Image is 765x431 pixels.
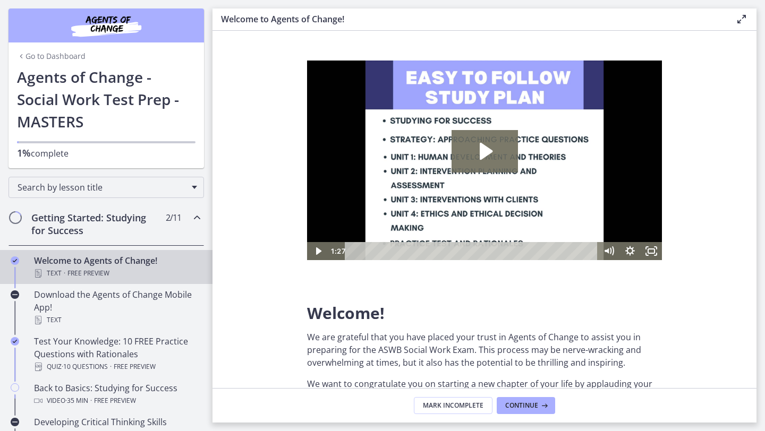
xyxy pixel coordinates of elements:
[414,397,492,414] button: Mark Incomplete
[312,182,334,200] button: Show settings menu
[34,335,200,373] div: Test Your Knowledge: 10 FREE Practice Questions with Rationales
[34,382,200,407] div: Back to Basics: Studying for Success
[423,401,483,410] span: Mark Incomplete
[221,13,718,25] h3: Welcome to Agents of Change!
[17,51,86,62] a: Go to Dashboard
[307,331,662,369] p: We are grateful that you have placed your trust in Agents of Change to assist you in preparing fo...
[34,314,200,326] div: Text
[110,360,112,373] span: ·
[114,360,156,373] span: Free preview
[307,377,662,403] p: We want to congratulate you on starting a new chapter of your life by applauding your decision to...
[34,288,200,326] div: Download the Agents of Change Mobile App!
[42,13,170,38] img: Agents of Change Social Work Test Prep
[94,394,136,407] span: Free preview
[34,394,200,407] div: Video
[67,267,109,280] span: Free preview
[17,146,31,159] span: 1%
[90,394,92,407] span: ·
[307,302,385,324] span: Welcome!
[31,211,161,237] h2: Getting Started: Studying for Success
[505,401,538,410] span: Continue
[334,182,355,200] button: Fullscreen
[497,397,555,414] button: Continue
[18,182,186,193] span: Search by lesson title
[46,182,286,200] div: Playbar
[34,267,200,280] div: Text
[11,256,19,265] i: Completed
[144,70,211,112] button: Play Video: c1o6hcmjueu5qasqsu00.mp4
[64,267,65,280] span: ·
[166,211,181,224] span: 2 / 11
[65,394,88,407] span: · 35 min
[34,360,200,373] div: Quiz
[34,254,200,280] div: Welcome to Agents of Change!
[62,360,108,373] span: · 10 Questions
[291,182,312,200] button: Mute
[17,146,195,160] p: complete
[8,177,204,198] div: Search by lesson title
[17,66,195,133] h1: Agents of Change - Social Work Test Prep - MASTERS
[11,337,19,346] i: Completed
